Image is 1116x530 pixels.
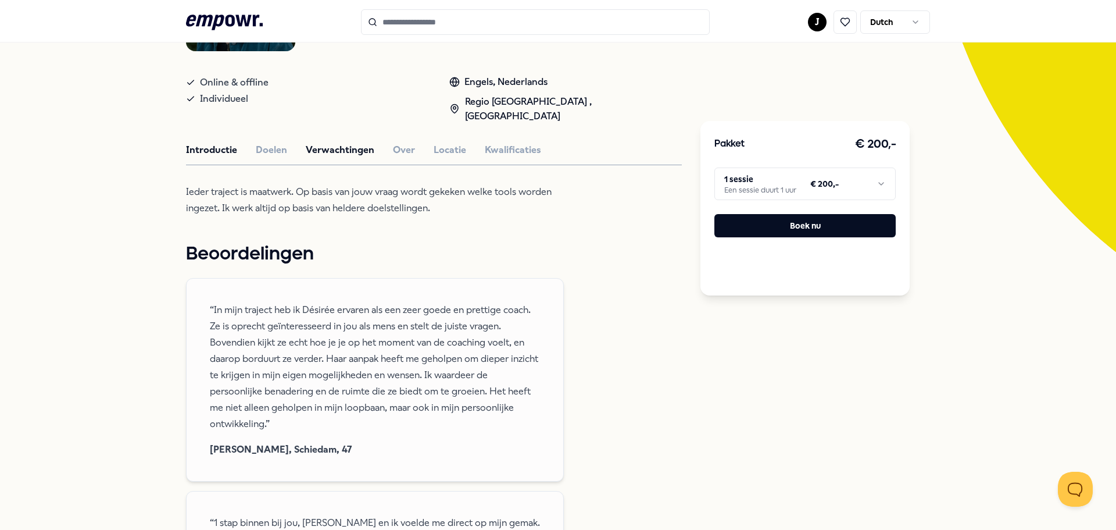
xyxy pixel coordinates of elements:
[1058,472,1093,507] iframe: Help Scout Beacon - Open
[200,91,248,107] span: Individueel
[434,143,466,158] button: Locatie
[393,143,415,158] button: Over
[306,143,374,158] button: Verwachtingen
[186,240,682,269] h1: Beoordelingen
[714,137,745,152] h3: Pakket
[186,143,237,158] button: Introductie
[714,214,896,237] button: Boek nu
[210,442,540,458] span: [PERSON_NAME], Schiedam, 47
[361,9,710,35] input: Search for products, categories or subcategories
[210,302,540,432] span: “In mijn traject heb ik Désirée ervaren als een zeer goede en prettige coach. Ze is oprecht geïnt...
[449,74,682,90] div: Engels, Nederlands
[256,143,287,158] button: Doelen
[200,74,269,91] span: Online & offline
[186,184,564,216] p: Ieder traject is maatwerk. Op basis van jouw vraag wordt gekeken welke tools worden ingezet. Ik w...
[449,94,682,124] div: Regio [GEOGRAPHIC_DATA] , [GEOGRAPHIC_DATA]
[485,143,541,158] button: Kwalificaties
[855,135,896,154] h3: € 200,-
[808,13,827,31] button: J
